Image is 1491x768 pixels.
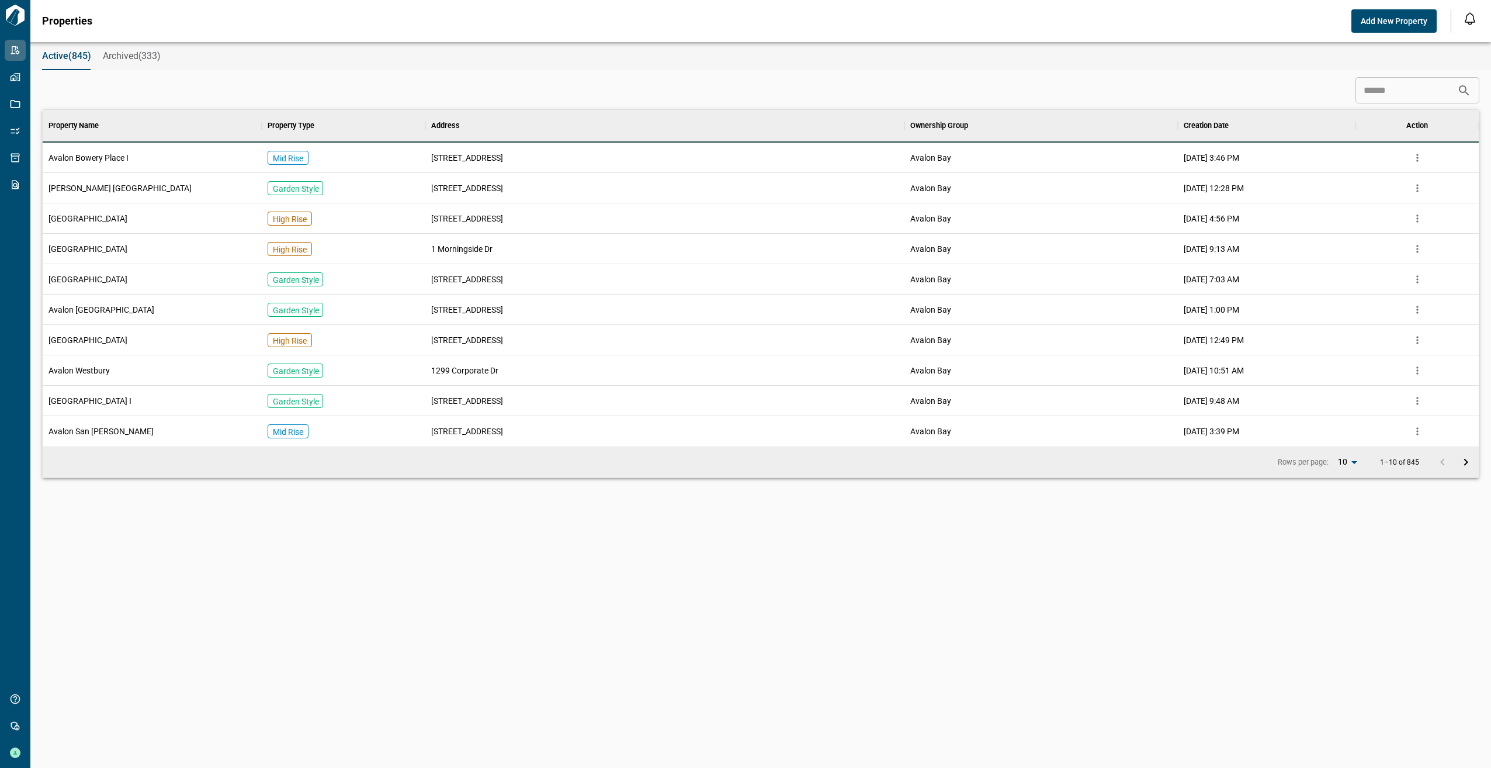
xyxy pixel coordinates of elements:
span: [DATE] 7:03 AM [1184,274,1239,285]
button: Go to next page [1454,451,1478,474]
button: more [1409,301,1426,319]
span: Archived(333) [103,50,161,62]
div: Action [1355,109,1479,142]
span: [GEOGRAPHIC_DATA] [48,243,127,255]
button: more [1409,149,1426,167]
span: [DATE] 9:13 AM [1184,243,1239,255]
span: Avalon Bowery Place I [48,152,129,164]
span: Avalon Bay [910,213,951,224]
button: more [1409,362,1426,379]
span: Properties [42,15,92,27]
span: [GEOGRAPHIC_DATA] [48,213,127,224]
button: more [1409,210,1426,227]
span: [DATE] 9:48 AM [1184,395,1239,407]
span: Active(845) [42,50,91,62]
div: Property Type [262,109,426,142]
button: more [1409,179,1426,197]
span: [STREET_ADDRESS] [431,152,503,164]
button: more [1409,240,1426,258]
span: [STREET_ADDRESS] [431,213,503,224]
span: [STREET_ADDRESS] [431,425,503,437]
p: Garden Style [273,274,319,286]
div: Address [431,109,460,142]
div: Creation Date [1184,109,1229,142]
span: 1 Morningside Dr [431,243,493,255]
span: [DATE] 12:49 PM [1184,334,1244,346]
span: [STREET_ADDRESS] [431,304,503,316]
span: Avalon Bay [910,243,951,255]
div: 10 [1333,454,1361,471]
button: Add New Property [1351,9,1437,33]
div: Property Name [48,109,99,142]
span: Avalon San [PERSON_NAME] [48,425,154,437]
span: [DATE] 3:39 PM [1184,425,1239,437]
button: more [1409,423,1426,440]
span: [DATE] 3:46 PM [1184,152,1239,164]
span: [GEOGRAPHIC_DATA] [48,334,127,346]
span: Add New Property [1361,15,1427,27]
span: Avalon Bay [910,182,951,194]
span: Avalon Westbury [48,365,110,376]
span: [STREET_ADDRESS] [431,182,503,194]
p: Mid Rise [273,426,303,438]
div: Action [1406,109,1428,142]
span: Avalon Bay [910,365,951,376]
p: Garden Style [273,396,319,407]
div: Property Type [268,109,314,142]
span: Avalon Bay [910,274,951,285]
p: High Rise [273,244,307,255]
p: High Rise [273,213,307,225]
span: [GEOGRAPHIC_DATA] [48,274,127,285]
span: [STREET_ADDRESS] [431,395,503,407]
button: Open notification feed [1461,9,1479,28]
p: Garden Style [273,183,319,195]
span: [DATE] 4:56 PM [1184,213,1239,224]
span: Avalon Bay [910,304,951,316]
p: High Rise [273,335,307,347]
span: [STREET_ADDRESS] [431,334,503,346]
span: Avalon Bay [910,425,951,437]
div: Address [425,109,904,142]
div: Creation Date [1178,109,1355,142]
button: more [1409,392,1426,410]
div: Property Name [43,109,262,142]
div: base tabs [30,42,1491,70]
p: Garden Style [273,305,319,316]
p: Rows per page: [1278,457,1329,468]
span: Avalon Bay [910,395,951,407]
div: Ownership Group [904,109,1178,142]
span: 1299 Corporate Dr [431,365,498,376]
span: [GEOGRAPHIC_DATA] I [48,395,131,407]
span: [DATE] 1:00 PM [1184,304,1239,316]
p: 1–10 of 845 [1380,459,1419,466]
button: more [1409,271,1426,288]
span: Avalon [GEOGRAPHIC_DATA] [48,304,154,316]
span: Avalon Bay [910,334,951,346]
div: Ownership Group [910,109,968,142]
span: [STREET_ADDRESS] [431,274,503,285]
span: [DATE] 10:51 AM [1184,365,1244,376]
p: Garden Style [273,365,319,377]
span: [DATE] 12:28 PM [1184,182,1244,194]
p: Mid Rise [273,153,303,164]
span: Avalon Bay [910,152,951,164]
span: [PERSON_NAME] [GEOGRAPHIC_DATA] [48,182,192,194]
button: more [1409,331,1426,349]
